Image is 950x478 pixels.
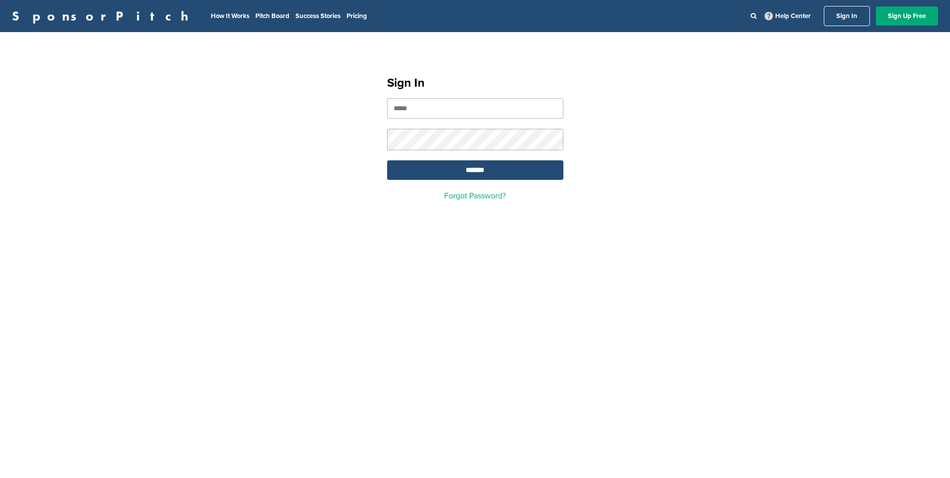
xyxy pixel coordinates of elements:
a: Success Stories [295,12,341,20]
a: Pitch Board [255,12,289,20]
a: SponsorPitch [12,10,195,23]
a: Help Center [763,10,813,22]
a: Sign Up Free [876,7,938,26]
a: Pricing [347,12,367,20]
a: How It Works [211,12,249,20]
a: Forgot Password? [444,191,506,201]
a: Sign In [824,6,870,26]
h1: Sign In [387,74,563,92]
